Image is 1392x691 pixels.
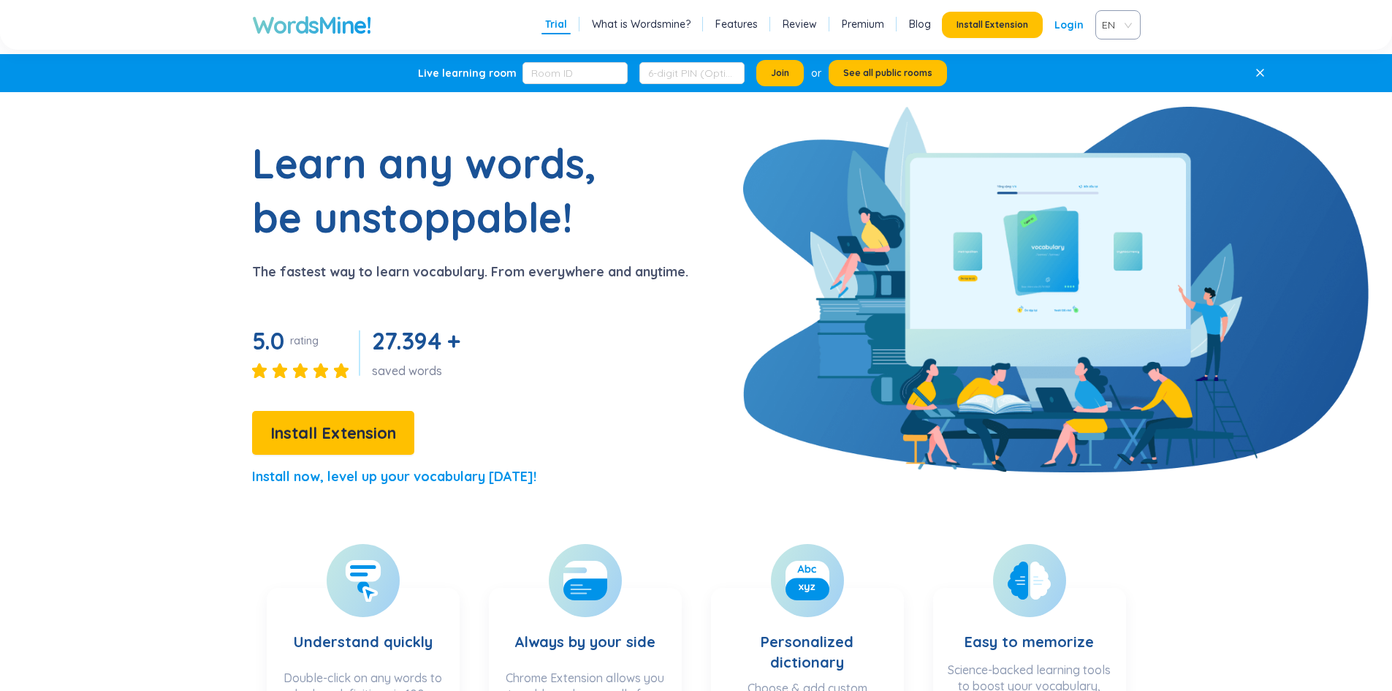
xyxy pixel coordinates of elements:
button: Install Extension [942,12,1043,38]
a: Blog [909,17,931,31]
a: WordsMine! [252,10,371,39]
button: See all public rooms [829,60,947,86]
a: Login [1054,12,1084,38]
input: Room ID [522,62,628,84]
h3: Understand quickly [294,603,433,662]
h3: Always by your side [514,603,655,662]
button: Join [756,60,804,86]
a: Trial [545,17,567,31]
span: VIE [1102,14,1128,36]
span: See all public rooms [843,67,932,79]
a: Features [715,17,758,31]
a: Premium [842,17,884,31]
h3: Personalized dictionary [726,603,889,673]
span: Install Extension [956,19,1028,31]
div: Live learning room [418,66,517,80]
input: 6-digit PIN (Optional) [639,62,745,84]
span: Install Extension [270,420,396,446]
span: 27.394 + [372,326,460,355]
span: 5.0 [252,326,284,355]
a: Install Extension [252,427,414,442]
h1: Learn any words, be unstoppable! [252,136,617,244]
a: What is Wordsmine? [592,17,691,31]
p: Install now, level up your vocabulary [DATE]! [252,467,536,487]
a: Review [783,17,817,31]
p: The fastest way to learn vocabulary. From everywhere and anytime. [252,262,688,282]
div: saved words [372,363,466,379]
button: Install Extension [252,411,414,455]
div: rating [290,333,319,348]
h3: Easy to memorize [965,603,1094,654]
div: or [811,65,821,81]
span: Join [771,67,789,79]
